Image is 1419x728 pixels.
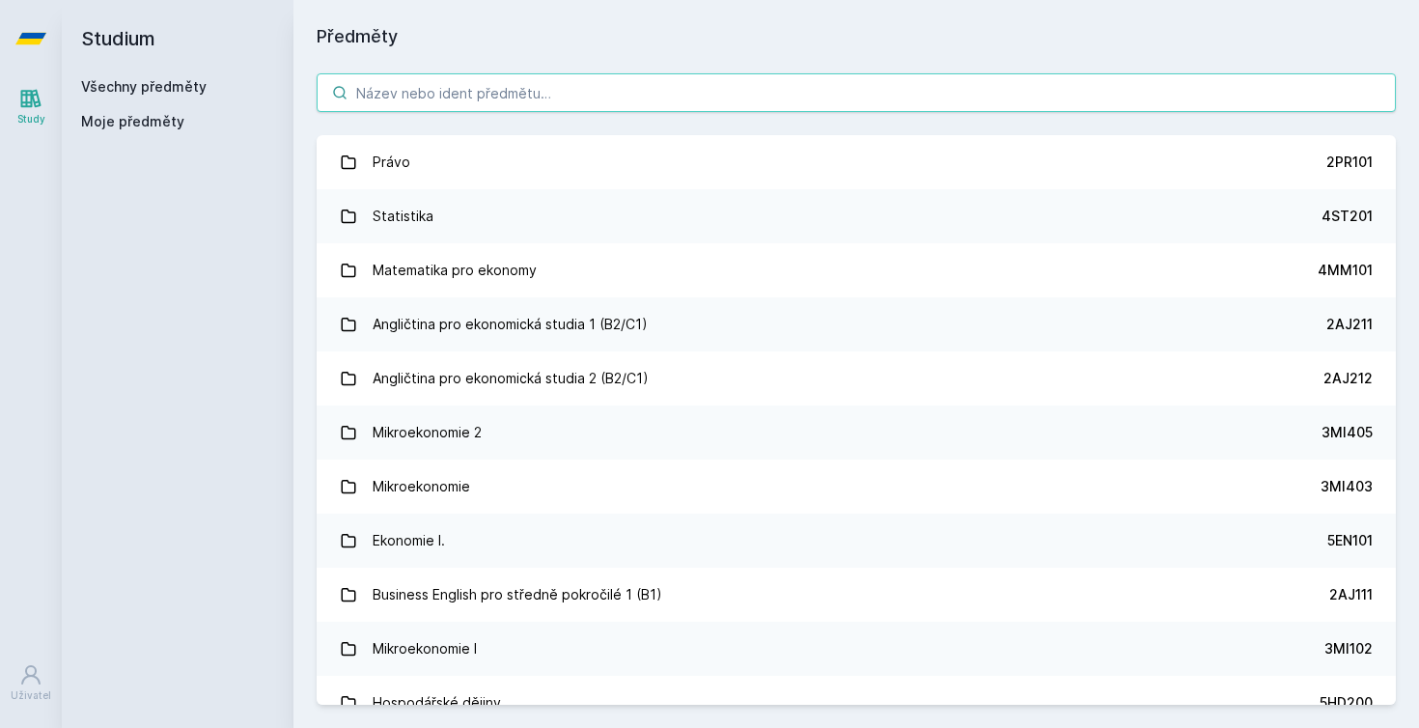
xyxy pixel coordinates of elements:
[373,413,482,452] div: Mikroekonomie 2
[373,359,649,398] div: Angličtina pro ekonomická studia 2 (B2/C1)
[1318,261,1373,280] div: 4MM101
[317,568,1396,622] a: Business English pro středně pokročilé 1 (B1) 2AJ111
[1322,423,1373,442] div: 3MI405
[317,23,1396,50] h1: Předměty
[1324,639,1373,658] div: 3MI102
[4,654,58,713] a: Uživatel
[373,521,445,560] div: Ekonomie I.
[373,630,477,668] div: Mikroekonomie I
[4,77,58,136] a: Study
[373,575,662,614] div: Business English pro středně pokročilé 1 (B1)
[317,135,1396,189] a: Právo 2PR101
[1327,531,1373,550] div: 5EN101
[317,73,1396,112] input: Název nebo ident předmětu…
[11,688,51,703] div: Uživatel
[373,197,433,236] div: Statistika
[317,189,1396,243] a: Statistika 4ST201
[81,78,207,95] a: Všechny předměty
[81,112,184,131] span: Moje předměty
[1321,477,1373,496] div: 3MI403
[317,351,1396,406] a: Angličtina pro ekonomická studia 2 (B2/C1) 2AJ212
[317,514,1396,568] a: Ekonomie I. 5EN101
[1329,585,1373,604] div: 2AJ111
[1326,315,1373,334] div: 2AJ211
[317,460,1396,514] a: Mikroekonomie 3MI403
[17,112,45,126] div: Study
[1326,153,1373,172] div: 2PR101
[317,622,1396,676] a: Mikroekonomie I 3MI102
[317,406,1396,460] a: Mikroekonomie 2 3MI405
[317,243,1396,297] a: Matematika pro ekonomy 4MM101
[373,467,470,506] div: Mikroekonomie
[373,251,537,290] div: Matematika pro ekonomy
[1323,369,1373,388] div: 2AJ212
[373,143,410,182] div: Právo
[1322,207,1373,226] div: 4ST201
[1320,693,1373,713] div: 5HD200
[317,297,1396,351] a: Angličtina pro ekonomická studia 1 (B2/C1) 2AJ211
[373,305,648,344] div: Angličtina pro ekonomická studia 1 (B2/C1)
[373,684,501,722] div: Hospodářské dějiny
